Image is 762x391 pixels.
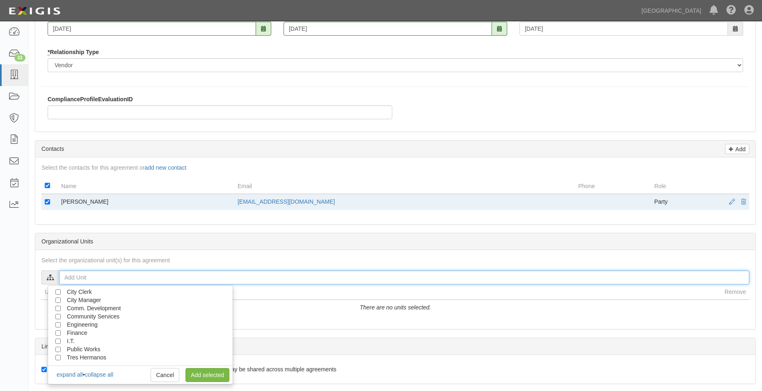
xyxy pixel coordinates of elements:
a: Cancel [151,368,179,382]
a: add new contact [144,164,186,171]
a: [EMAIL_ADDRESS][DOMAIN_NAME] [238,198,335,205]
a: collapse all [85,371,113,378]
input: Enable evidence linking so insurance policies and related documents may be shared across multiple... [41,367,47,372]
span: Public Works [67,346,100,352]
span: Comm. Development [67,305,121,311]
td: Party [651,194,716,210]
input: Add Unit [59,271,749,284]
input: MM/DD/YYYY [519,22,728,36]
th: Remove [721,284,749,300]
span: Finance [67,330,87,336]
a: Add selected [185,368,229,382]
div: Organizational Units [35,233,755,250]
a: expand all [57,371,83,378]
label: Relationship Type [48,48,99,56]
th: Name [58,178,234,194]
img: logo-5460c22ac91f19d4615b14bd174203de0afe785f0fc80cf4dbbc73dc1793850b.png [6,4,63,18]
input: MM/DD/YYYY [48,22,256,36]
div: Link Evidence [35,338,755,355]
span: Tres Hermanos [67,354,106,361]
p: Add [733,144,746,154]
span: Engineering [67,321,98,328]
span: City Clerk [67,289,92,295]
a: Add [725,144,749,154]
th: Phone [575,178,651,194]
div: Select the contacts for this agreement or [35,164,755,172]
label: Enable evidence linking so insurance policies and related documents may be shared across multiple... [41,365,336,373]
div: 33 [14,54,25,61]
th: Unit [41,284,721,300]
th: Role [651,178,716,194]
th: Email [234,178,575,194]
td: [PERSON_NAME] [58,194,234,210]
span: I.T. [67,338,75,344]
span: Community Services [67,313,119,320]
div: Contacts [35,141,755,157]
abbr: required [48,49,50,55]
label: ComplianceProfileEvaluationID [48,95,133,103]
a: [GEOGRAPHIC_DATA] [637,2,705,19]
div: • [56,371,113,379]
div: Select the organizational unit(s) for this agreement [35,256,755,264]
i: Help Center - Complianz [726,6,736,16]
i: There are no units selected. [360,304,431,311]
input: MM/DD/YYYY [284,22,492,36]
span: City Manager [67,297,101,303]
